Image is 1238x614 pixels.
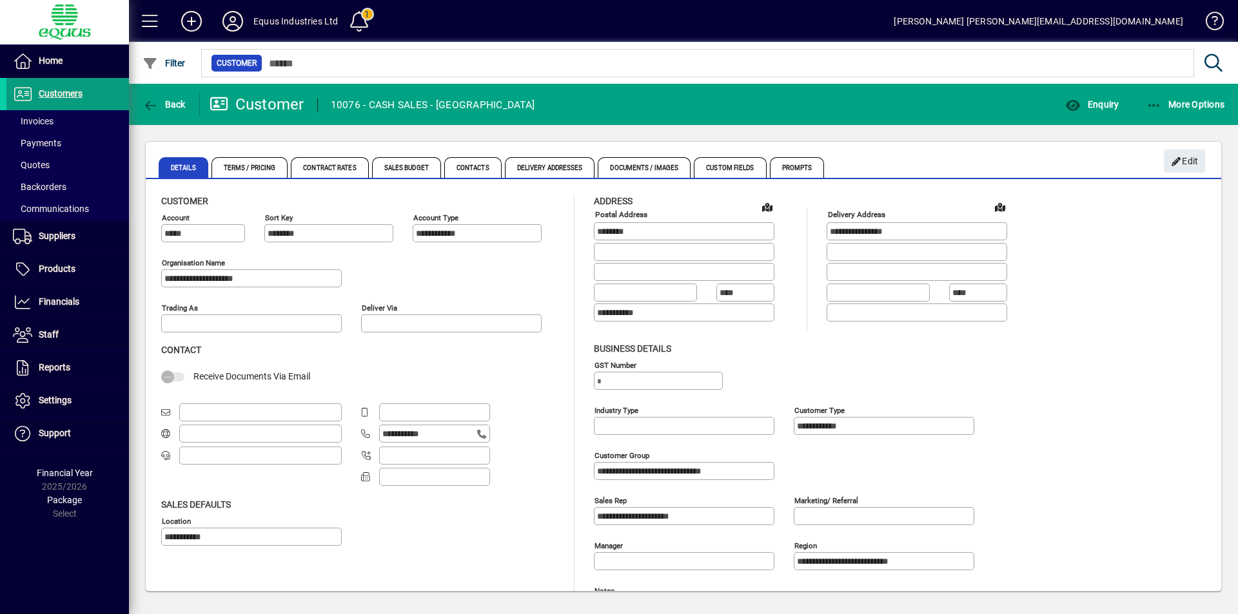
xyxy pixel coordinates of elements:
[6,220,129,253] a: Suppliers
[142,58,186,68] span: Filter
[505,157,595,178] span: Delivery Addresses
[594,450,649,459] mat-label: Customer group
[162,516,191,525] mat-label: Location
[770,157,825,178] span: Prompts
[161,196,208,206] span: Customer
[6,110,129,132] a: Invoices
[39,296,79,307] span: Financials
[331,95,535,115] div: 10076 - CASH SALES - [GEOGRAPHIC_DATA]
[6,132,129,154] a: Payments
[598,157,691,178] span: Documents / Images
[6,417,129,450] a: Support
[6,319,129,351] a: Staff
[6,286,129,318] a: Financials
[13,182,66,192] span: Backorders
[694,157,766,178] span: Custom Fields
[6,352,129,384] a: Reports
[594,196,633,206] span: Address
[161,345,201,355] span: Contact
[47,495,82,505] span: Package
[13,204,89,214] span: Communications
[39,395,72,405] span: Settings
[265,213,293,222] mat-label: Sort key
[39,428,71,438] span: Support
[794,405,845,414] mat-label: Customer type
[794,495,858,504] mat-label: Marketing/ Referral
[162,258,225,267] mat-label: Organisation name
[162,213,190,222] mat-label: Account
[139,52,189,75] button: Filter
[37,468,93,478] span: Financial Year
[6,385,129,417] a: Settings
[39,55,63,66] span: Home
[1171,151,1199,172] span: Edit
[39,88,83,99] span: Customers
[13,160,50,170] span: Quotes
[6,176,129,198] a: Backorders
[6,154,129,176] a: Quotes
[757,197,778,217] a: View on map
[894,11,1183,32] div: [PERSON_NAME] [PERSON_NAME][EMAIL_ADDRESS][DOMAIN_NAME]
[253,11,339,32] div: Equus Industries Ltd
[6,45,129,77] a: Home
[1062,93,1122,116] button: Enquiry
[594,405,638,414] mat-label: Industry type
[594,343,671,354] span: Business details
[159,157,208,178] span: Details
[142,99,186,110] span: Back
[210,94,304,115] div: Customer
[39,231,75,241] span: Suppliers
[594,495,627,504] mat-label: Sales rep
[212,10,253,33] button: Profile
[794,541,817,550] mat-label: Region
[139,93,189,116] button: Back
[594,541,623,550] mat-label: Manager
[13,138,61,148] span: Payments
[594,360,636,369] mat-label: GST Number
[6,253,129,285] a: Products
[1146,99,1225,110] span: More Options
[444,157,502,178] span: Contacts
[13,116,54,126] span: Invoices
[990,197,1010,217] a: View on map
[193,371,310,381] span: Receive Documents Via Email
[39,329,59,340] span: Staff
[6,198,129,220] a: Communications
[39,264,75,274] span: Products
[211,157,288,178] span: Terms / Pricing
[291,157,368,178] span: Contract Rates
[594,586,614,595] mat-label: Notes
[372,157,441,178] span: Sales Budget
[1164,149,1205,173] button: Edit
[217,57,257,70] span: Customer
[162,303,198,312] mat-label: Trading as
[1196,3,1222,44] a: Knowledge Base
[171,10,212,33] button: Add
[413,213,458,222] mat-label: Account Type
[362,303,397,312] mat-label: Deliver via
[161,499,231,510] span: Sales defaults
[1065,99,1119,110] span: Enquiry
[129,93,200,116] app-page-header-button: Back
[39,362,70,372] span: Reports
[1143,93,1228,116] button: More Options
